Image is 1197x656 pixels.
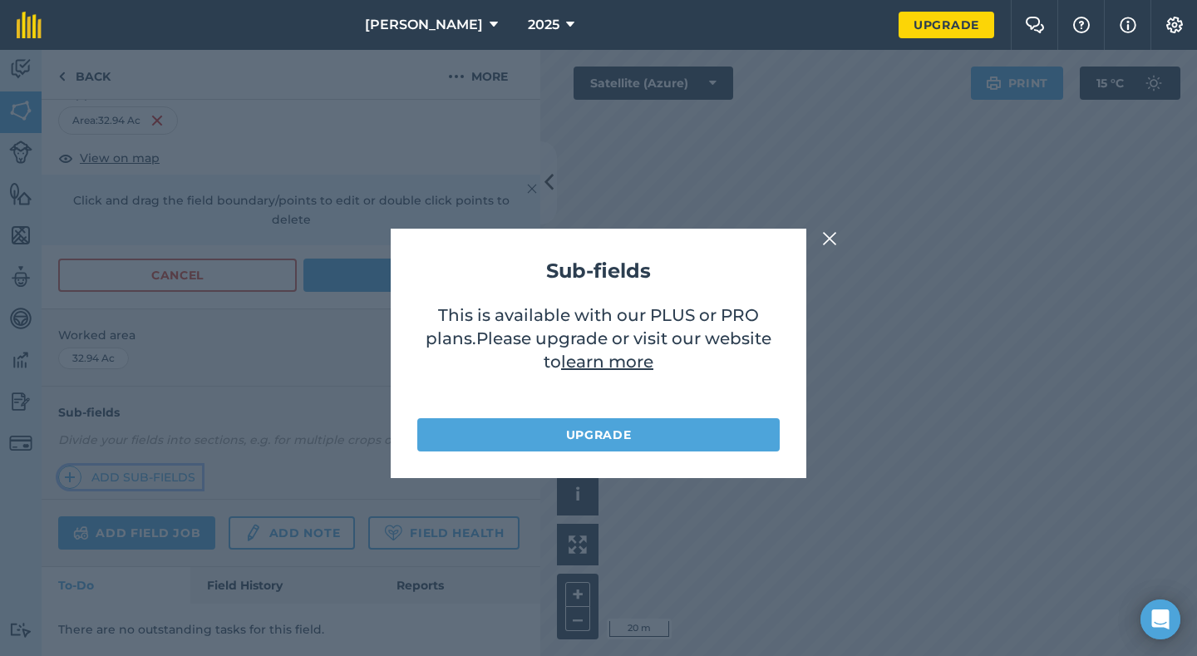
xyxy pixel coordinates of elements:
a: Upgrade [417,418,780,451]
p: This is available with our PLUS or PRO plans . [417,303,780,402]
a: Upgrade [899,12,994,38]
span: 2025 [528,15,559,35]
img: fieldmargin Logo [17,12,42,38]
span: [PERSON_NAME] [365,15,483,35]
img: svg+xml;base64,PHN2ZyB4bWxucz0iaHR0cDovL3d3dy53My5vcmcvMjAwMC9zdmciIHdpZHRoPSIxNyIgaGVpZ2h0PSIxNy... [1120,15,1136,35]
span: Please upgrade or visit our website to [476,328,771,372]
h2: Sub-fields [417,255,780,287]
a: learn more [561,352,653,372]
img: svg+xml;base64,PHN2ZyB4bWxucz0iaHR0cDovL3d3dy53My5vcmcvMjAwMC9zdmciIHdpZHRoPSIyMiIgaGVpZ2h0PSIzMC... [822,229,837,249]
img: A question mark icon [1071,17,1091,33]
img: Two speech bubbles overlapping with the left bubble in the forefront [1025,17,1045,33]
img: A cog icon [1165,17,1185,33]
div: Open Intercom Messenger [1140,599,1180,639]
